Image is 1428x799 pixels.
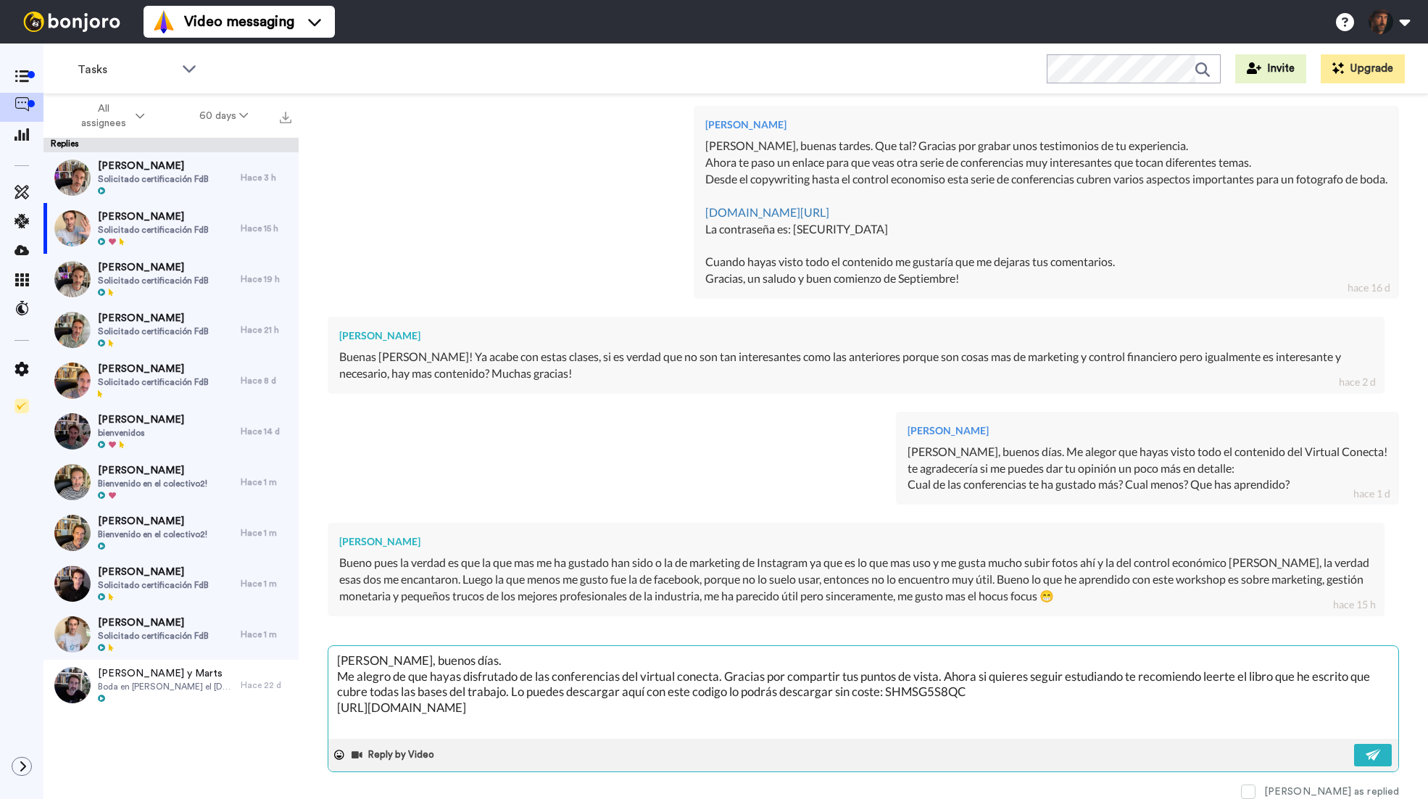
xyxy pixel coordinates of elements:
[54,261,91,297] img: 1c40bb6d-0c6d-42b2-a7bb-6fc24a4b9d3c-thumb.jpg
[350,744,439,766] button: Reply by Video
[54,667,91,703] img: 634a6568-9ea4-4647-9d25-9272ea441ac7-thumb.jpg
[98,616,209,630] span: [PERSON_NAME]
[54,616,91,653] img: 5d8232d3-88fa-4170-b255-6b8d9665c586-thumb.jpg
[43,609,299,660] a: [PERSON_NAME]Solicitado certificación FdBHace 1 m
[43,508,299,558] a: [PERSON_NAME]Bienvenido en el colectivo2!Hace 1 m
[43,254,299,305] a: [PERSON_NAME]Solicitado certificación FdBHace 19 h
[43,138,299,152] div: Replies
[908,423,1387,438] div: [PERSON_NAME]
[74,102,133,131] span: All assignees
[54,566,91,602] img: feb29671-45fb-4ae6-bdb6-ed9c08f7e3e3-thumb.jpg
[43,660,299,711] a: [PERSON_NAME] y MartsBoda en [PERSON_NAME] el [DATE]Hace 22 d
[908,444,1387,494] div: [PERSON_NAME], buenos días. Me alegor que hayas visto todo el contenido del Virtual Conecta! te a...
[98,579,209,591] span: Solicitado certificación FdB
[54,160,91,196] img: a80bb8c3-d7fc-407b-9869-90e9a6f18fd2-thumb.jpg
[98,565,209,579] span: [PERSON_NAME]
[54,363,91,399] img: 4d40fe9f-106d-4c5e-a975-0c7c8ec4a466-thumb.jpg
[241,273,291,285] div: Hace 19 h
[1366,749,1382,761] img: send-white.svg
[54,464,91,500] img: bce5ef24-6920-4fc3-a3d6-808e6f93f7a1-thumb.jpg
[339,349,1373,382] div: Buenas [PERSON_NAME]! Ya acabe con estas clases, si es verdad que no son tan interesantes como la...
[98,376,209,388] span: Solicitado certificación FdB
[54,312,91,348] img: b7f9575d-de6d-4c38-a383-992da0d8a27d-thumb.jpg
[241,476,291,488] div: Hace 1 m
[241,324,291,336] div: Hace 21 h
[241,375,291,386] div: Hace 8 d
[43,152,299,203] a: [PERSON_NAME]Solicitado certificación FdBHace 3 h
[43,457,299,508] a: [PERSON_NAME]Bienvenido en el colectivo2!Hace 1 m
[339,534,1373,549] div: [PERSON_NAME]
[328,646,1398,739] textarea: [PERSON_NAME], buenos días. Me alegro de que hayas disfrutado de las conferencias del virtual con...
[241,629,291,640] div: Hace 1 m
[705,205,829,219] a: [DOMAIN_NAME][URL]
[54,210,91,247] img: 9fb4516d-fe29-45ae-80c4-76c673d8d575-thumb.jpg
[98,159,209,173] span: [PERSON_NAME]
[241,527,291,539] div: Hace 1 m
[1235,54,1306,83] button: Invite
[54,515,91,551] img: 40a4e510-ce81-47e7-81f3-88b1aa1984d2-thumb.jpg
[1321,54,1405,83] button: Upgrade
[98,478,207,489] span: Bienvenido en el colectivo2!
[339,328,1373,343] div: [PERSON_NAME]
[1333,597,1376,612] div: hace 15 h
[241,679,291,691] div: Hace 22 d
[1339,375,1376,389] div: hace 2 d
[152,10,175,33] img: vm-color.svg
[98,427,184,439] span: bienvenidos
[98,681,233,692] span: Boda en [PERSON_NAME] el [DATE]
[98,666,233,681] span: [PERSON_NAME] y Marts
[98,362,209,376] span: [PERSON_NAME]
[43,406,299,457] a: [PERSON_NAME]bienvenidosHace 14 d
[98,514,207,529] span: [PERSON_NAME]
[275,105,296,127] button: Export all results that match these filters now.
[241,172,291,183] div: Hace 3 h
[705,138,1387,287] div: [PERSON_NAME], buenas tardes. Que tal? Gracias por grabar unos testimonios de tu experiencia. Aho...
[184,12,294,32] span: Video messaging
[98,463,207,478] span: [PERSON_NAME]
[14,399,29,413] img: Checklist.svg
[241,578,291,589] div: Hace 1 m
[46,96,172,136] button: All assignees
[98,173,209,185] span: Solicitado certificación FdB
[241,223,291,234] div: Hace 15 h
[98,413,184,427] span: [PERSON_NAME]
[98,311,209,326] span: [PERSON_NAME]
[78,61,175,78] span: Tasks
[43,305,299,355] a: [PERSON_NAME]Solicitado certificación FdBHace 21 h
[98,224,209,236] span: Solicitado certificación FdB
[43,355,299,406] a: [PERSON_NAME]Solicitado certificación FdBHace 8 d
[98,326,209,337] span: Solicitado certificación FdB
[98,260,209,275] span: [PERSON_NAME]
[1264,784,1399,799] div: [PERSON_NAME] as replied
[172,103,275,129] button: 60 days
[705,117,1387,132] div: [PERSON_NAME]
[241,426,291,437] div: Hace 14 d
[280,112,291,123] img: export.svg
[98,630,209,642] span: Solicitado certificación FdB
[43,203,299,254] a: [PERSON_NAME]Solicitado certificación FdBHace 15 h
[339,555,1373,605] div: Bueno pues la verdad es que la que mas me ha gustado han sido o la de marketing de Instagram ya q...
[1353,487,1390,501] div: hace 1 d
[17,12,126,32] img: bj-logo-header-white.svg
[98,529,207,540] span: Bienvenido en el colectivo2!
[98,210,209,224] span: [PERSON_NAME]
[98,275,209,286] span: Solicitado certificación FdB
[54,413,91,450] img: 8cfd27fc-20aa-4c6e-b48b-d3b5c96c05fa-thumb.jpg
[43,558,299,609] a: [PERSON_NAME]Solicitado certificación FdBHace 1 m
[1348,281,1390,295] div: hace 16 d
